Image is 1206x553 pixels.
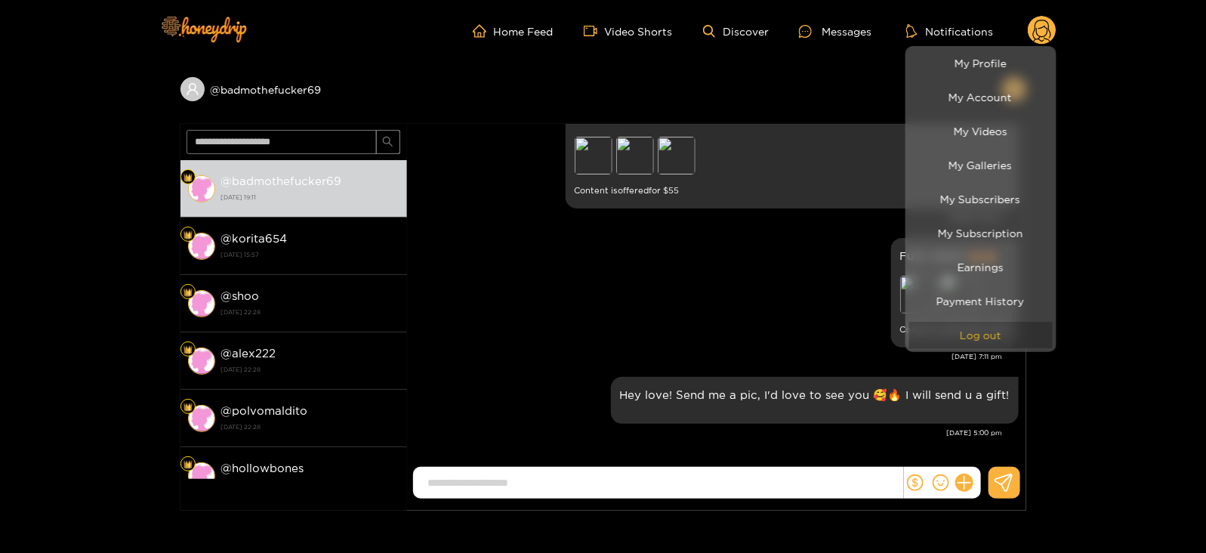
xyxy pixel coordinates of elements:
a: Earnings [909,254,1053,280]
a: My Galleries [909,152,1053,178]
a: My Profile [909,50,1053,76]
a: My Videos [909,118,1053,144]
button: Log out [909,322,1053,348]
a: My Subscribers [909,186,1053,212]
a: My Subscription [909,220,1053,246]
a: My Account [909,84,1053,110]
a: Payment History [909,288,1053,314]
